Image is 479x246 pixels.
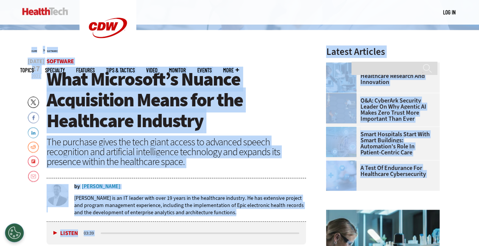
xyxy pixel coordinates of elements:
p: [PERSON_NAME] is an IT leader with over 19 years in the healthcare industry. He has extensive pro... [74,195,306,216]
span: More [223,67,239,73]
a: Video [146,67,158,73]
a: scientist looks through microscope in lab [326,62,360,69]
a: CDW [80,50,136,58]
span: Specialty [45,67,65,73]
img: Group of humans and robots accessing a network [326,93,356,123]
button: Open Preferences [5,223,24,242]
a: [PERSON_NAME] [82,184,120,189]
a: Q&A: CyberArk Security Leader on Why Agentic AI Makes Zero Trust More Important Than Ever [326,98,435,122]
span: by [74,184,80,189]
a: Smart hospital [326,127,360,133]
span: What Microsoft’s Nuance Acquisition Means for the Healthcare Industry [47,67,243,133]
a: Features [76,67,95,73]
div: duration [83,230,100,237]
a: Smart Hospitals Start With Smart Buildings: Automation's Role in Patient-Centric Care [326,131,435,156]
img: Home [22,8,68,15]
a: How Agentic AI Accelerates Healthcare Research and Innovation [326,67,435,85]
div: The purchase gives the tech giant access to advanced speech recognition and artificial intelligen... [47,137,306,167]
img: Smart hospital [326,127,356,157]
a: Group of humans and robots accessing a network [326,93,360,99]
div: media player [47,222,306,244]
a: Healthcare cybersecurity [326,160,360,167]
span: Topics [20,67,34,73]
button: Listen [53,230,78,236]
a: Events [197,67,212,73]
img: Healthcare cybersecurity [326,160,356,191]
div: Cookies Settings [5,223,24,242]
a: Log in [443,9,456,16]
a: MonITor [169,67,186,73]
div: User menu [443,8,456,16]
img: Mike Larsen [47,184,69,206]
a: A Test of Endurance for Healthcare Cybersecurity [326,165,435,177]
a: Tips & Tactics [106,67,135,73]
img: scientist looks through microscope in lab [326,62,356,93]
